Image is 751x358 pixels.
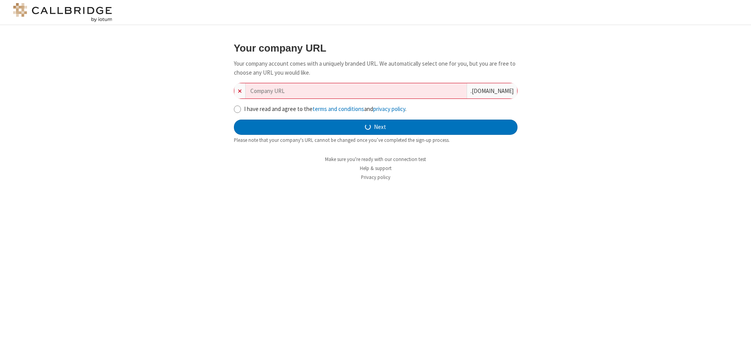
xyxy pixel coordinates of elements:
input: Company URL [246,83,467,98]
a: terms and conditions [313,105,364,113]
a: Privacy policy [361,174,390,181]
a: Make sure you're ready with our connection test [325,156,426,163]
a: privacy policy [373,105,405,113]
label: I have read and agree to the and . [244,105,517,114]
button: Next [234,120,517,135]
div: . [DOMAIN_NAME] [467,83,517,98]
a: Help & support [360,165,392,172]
h3: Your company URL [234,43,517,54]
p: Your company account comes with a uniquely branded URL. We automatically select one for you, but ... [234,59,517,77]
div: Please note that your company's URL cannot be changed once you’ve completed the sign-up process. [234,136,517,144]
span: Next [374,123,386,132]
img: logo@2x.png [12,3,113,22]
